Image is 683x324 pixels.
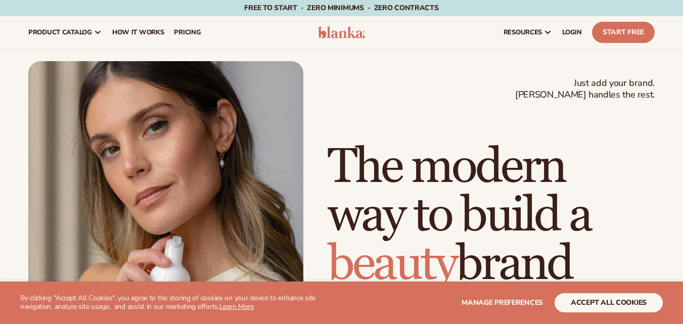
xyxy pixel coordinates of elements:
[498,16,557,49] a: resources
[219,302,254,311] a: Learn More
[23,16,107,49] a: product catalog
[244,3,438,13] span: Free to start · ZERO minimums · ZERO contracts
[169,16,206,49] a: pricing
[328,143,655,289] h1: The modern way to build a brand
[555,293,663,312] button: accept all cookies
[462,293,543,312] button: Manage preferences
[504,28,542,36] span: resources
[112,28,164,36] span: How It Works
[515,77,655,101] span: Just add your brand. [PERSON_NAME] handles the rest.
[462,298,543,307] span: Manage preferences
[557,16,587,49] a: LOGIN
[328,235,456,294] span: beauty
[107,16,169,49] a: How It Works
[20,294,337,311] p: By clicking "Accept All Cookies", you agree to the storing of cookies on your device to enhance s...
[28,28,92,36] span: product catalog
[562,28,582,36] span: LOGIN
[592,22,655,43] a: Start Free
[318,26,366,38] img: logo
[174,28,201,36] span: pricing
